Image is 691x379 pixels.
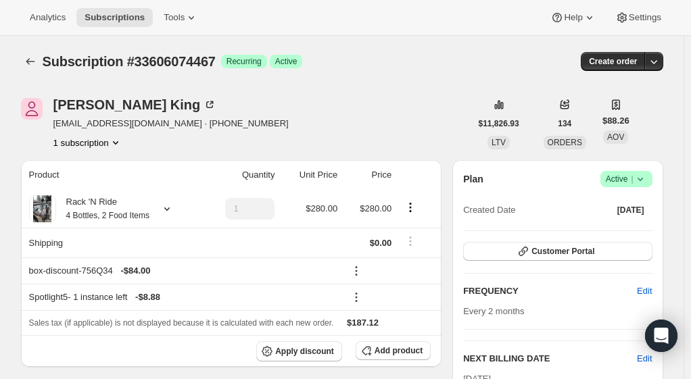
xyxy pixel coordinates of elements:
[463,284,637,298] h2: FREQUENCY
[256,341,342,361] button: Apply discount
[637,352,652,365] button: Edit
[53,136,122,149] button: Product actions
[341,160,396,190] th: Price
[120,264,150,278] span: - $84.00
[589,56,637,67] span: Create order
[463,242,652,261] button: Customer Portal
[400,200,421,215] button: Product actions
[463,203,515,217] span: Created Date
[56,195,149,222] div: Rack 'N Ride
[29,318,334,328] span: Sales tax (if applicable) is not displayed because it is calculated with each new order.
[135,290,160,304] span: - $8.88
[53,98,217,111] div: [PERSON_NAME] King
[629,12,661,23] span: Settings
[66,211,149,220] small: 4 Bottles, 2 Food Items
[602,114,629,128] span: $88.26
[76,8,153,27] button: Subscriptions
[43,54,216,69] span: Subscription #33606074467
[156,8,206,27] button: Tools
[564,12,582,23] span: Help
[548,138,582,147] span: ORDERS
[645,320,677,352] div: Open Intercom Messenger
[629,280,660,302] button: Edit
[375,345,423,356] span: Add product
[30,12,66,23] span: Analytics
[607,8,669,27] button: Settings
[479,118,519,129] span: $11,826.93
[21,52,40,71] button: Subscriptions
[471,114,527,133] button: $11,826.93
[542,8,604,27] button: Help
[201,160,279,190] th: Quantity
[558,118,571,129] span: 134
[53,117,289,130] span: [EMAIL_ADDRESS][DOMAIN_NAME] · [PHONE_NUMBER]
[21,228,201,257] th: Shipping
[400,234,421,249] button: Shipping actions
[306,203,337,213] span: $280.00
[492,138,506,147] span: LTV
[29,264,338,278] div: box-discount-756Q34
[275,56,297,67] span: Active
[463,352,637,365] h2: NEXT BILLING DATE
[275,346,334,357] span: Apply discount
[279,160,341,190] th: Unit Price
[531,246,594,257] span: Customer Portal
[21,160,201,190] th: Product
[550,114,579,133] button: 134
[463,172,483,186] h2: Plan
[85,12,145,23] span: Subscriptions
[631,174,633,184] span: |
[360,203,391,213] span: $280.00
[609,201,652,220] button: [DATE]
[29,290,338,304] div: Spotlight5 - 1 instance left
[637,284,652,298] span: Edit
[463,306,524,316] span: Every 2 months
[606,172,647,186] span: Active
[347,318,379,328] span: $187.12
[581,52,645,71] button: Create order
[22,8,74,27] button: Analytics
[227,56,262,67] span: Recurring
[164,12,185,23] span: Tools
[617,205,644,216] span: [DATE]
[356,341,431,360] button: Add product
[21,98,43,120] span: Emily King
[607,132,624,142] span: AOV
[370,238,392,248] span: $0.00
